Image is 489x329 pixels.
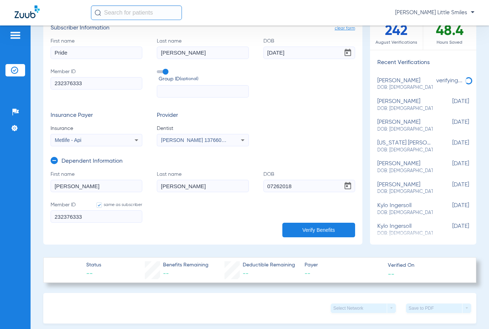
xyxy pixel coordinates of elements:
[163,261,208,269] span: Benefits Remaining
[86,269,101,278] span: --
[436,78,462,84] span: verifying...
[55,137,81,143] span: Metlife - Api
[51,77,142,90] input: Member ID
[433,182,469,195] span: [DATE]
[395,9,474,16] span: [PERSON_NAME] Little Smiles
[51,180,142,192] input: First name
[370,17,423,50] div: 242
[263,171,355,192] label: DOB
[161,137,233,143] span: [PERSON_NAME] 1376602623
[377,223,433,237] div: kylo ingersoll
[341,45,355,60] button: Open calendar
[423,17,476,50] div: 48.4
[433,140,469,153] span: [DATE]
[180,75,198,83] small: (optional)
[377,98,433,112] div: [PERSON_NAME]
[377,202,433,216] div: kylo ingersoll
[377,210,433,216] span: DOB: [DEMOGRAPHIC_DATA]
[433,202,469,216] span: [DATE]
[377,119,433,132] div: [PERSON_NAME]
[157,47,249,59] input: Last name
[243,261,295,269] span: Deductible Remaining
[282,223,355,237] button: Verify Benefits
[377,160,433,174] div: [PERSON_NAME]
[51,125,142,132] span: Insurance
[433,98,469,112] span: [DATE]
[243,271,249,277] span: --
[95,9,101,16] img: Search Icon
[377,147,433,154] span: DOB: [DEMOGRAPHIC_DATA]
[433,223,469,237] span: [DATE]
[51,68,142,98] label: Member ID
[388,270,394,278] span: --
[377,168,433,174] span: DOB: [DEMOGRAPHIC_DATA]
[370,39,423,46] span: August Verifications
[163,271,169,277] span: --
[61,158,123,165] h3: Dependent Information
[453,294,489,329] iframe: Chat Widget
[263,180,355,192] input: DOBOpen calendar
[51,37,142,59] label: First name
[377,84,433,91] span: DOB: [DEMOGRAPHIC_DATA]
[9,31,21,40] img: hamburger-icon
[377,78,433,91] div: [PERSON_NAME]
[263,37,355,59] label: DOB
[377,140,433,153] div: [US_STATE] [PERSON_NAME]
[263,47,355,59] input: DOBOpen calendar
[370,59,476,67] h3: Recent Verifications
[51,25,355,32] h3: Subscriber Information
[157,180,249,192] input: Last name
[377,189,433,195] span: DOB: [DEMOGRAPHIC_DATA]
[15,5,40,18] img: Zuub Logo
[433,119,469,132] span: [DATE]
[89,201,142,209] label: same as subscriber
[423,39,476,46] span: Hours Saved
[341,179,355,193] button: Open calendar
[157,37,249,59] label: Last name
[157,125,249,132] span: Dentist
[51,210,142,223] input: Member IDsame as subscriber
[377,106,433,112] span: DOB: [DEMOGRAPHIC_DATA]
[388,262,465,269] span: Verified On
[51,201,142,223] label: Member ID
[86,261,101,269] span: Status
[157,112,249,119] h3: Provider
[377,182,433,195] div: [PERSON_NAME]
[157,171,249,192] label: Last name
[335,25,355,32] span: clear form
[305,261,381,269] span: Payer
[305,269,381,278] span: --
[51,112,142,119] h3: Insurance Payer
[51,171,142,192] label: First name
[91,5,182,20] input: Search for patients
[51,47,142,59] input: First name
[377,126,433,133] span: DOB: [DEMOGRAPHIC_DATA]
[433,160,469,174] span: [DATE]
[159,75,249,83] span: Group ID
